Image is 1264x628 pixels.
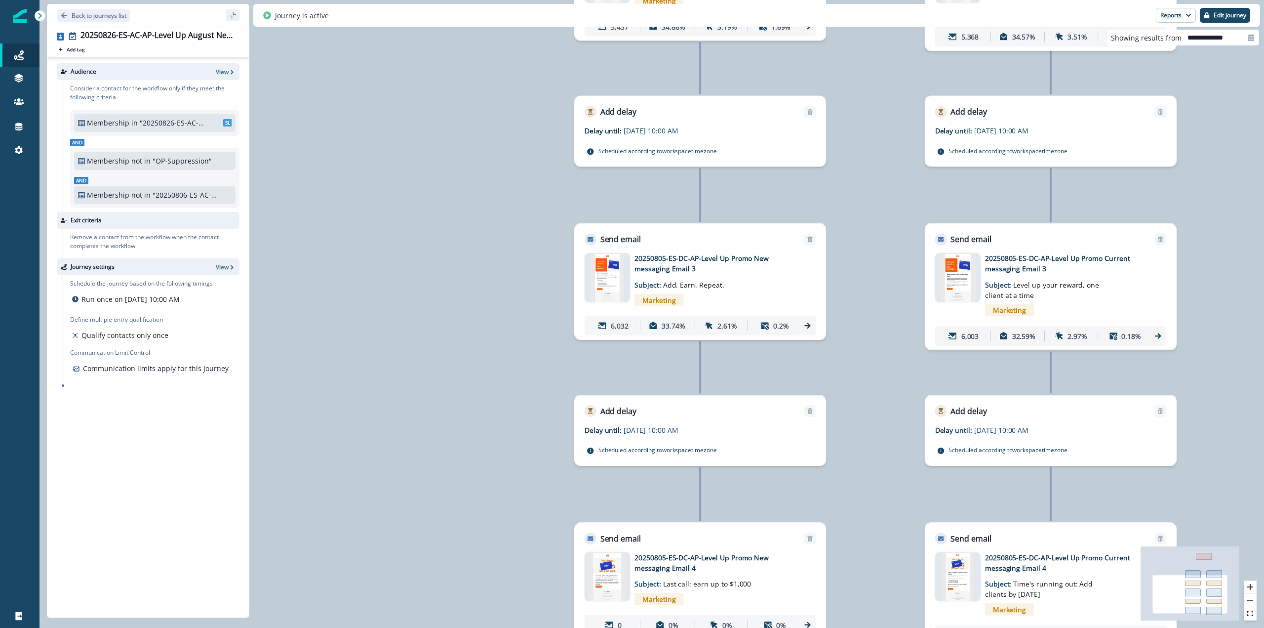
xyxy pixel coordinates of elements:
[131,118,138,128] p: in
[216,68,229,76] p: View
[985,280,1099,300] span: Level up your reward, one client at a time
[1067,32,1087,42] p: 3.51%
[153,190,219,200] p: "20250806-ES-AC-AP-Level Up August Exclusion List"
[574,395,826,466] div: Add delayRemoveDelay until:[DATE] 10:00 AMScheduled according toworkspacetimezone
[611,321,629,331] p: 6,032
[717,21,737,32] p: 3.19%
[57,45,86,53] button: Add tag
[590,253,624,302] img: email asset unavailable
[216,68,236,76] button: View
[985,552,1142,573] p: 20250805-ES-DC-AP-Level Up Promo Current messaging Email 4
[925,223,1177,350] div: Send emailRemoveemail asset unavailable20250805-ES-DC-AP-Level Up Promo Current messaging Email 3...
[81,294,180,304] p: Run once on [DATE] 10:00 AM
[71,262,115,271] p: Journey settings
[153,156,219,166] p: "OP-Suppression"
[985,304,1034,316] span: Marketing
[13,9,27,23] img: Inflection
[948,445,1067,455] p: Scheduled according to workspace timezone
[950,405,987,417] p: Add delay
[634,294,683,306] span: Marketing
[70,348,239,357] p: Communication Limit Control
[131,190,151,200] p: not in
[70,84,239,102] p: Consider a contact for the workflow only if they meet the following criteria
[925,395,1177,466] div: Add delayRemoveDelay until:[DATE] 10:00 AMScheduled according toworkspacetimezone
[1012,331,1036,341] p: 32.59%
[80,31,236,42] div: 20250826-ES-AC-AP-Level Up August New List
[985,573,1107,599] p: Subject:
[974,126,1097,136] p: [DATE] 10:00 AM
[773,321,789,331] p: 0.2%
[57,9,130,22] button: Go back
[985,579,1093,599] span: Time's running out: Add clients by [DATE]
[588,552,627,601] img: email asset unavailable
[950,533,991,544] p: Send email
[1067,331,1087,341] p: 2.97%
[70,139,84,146] span: And
[1244,594,1257,607] button: zoom out
[1156,8,1196,23] button: Reports
[941,552,974,601] img: email asset unavailable
[935,425,974,435] p: Delay until:
[71,216,102,225] p: Exit criteria
[985,253,1142,274] p: 20250805-ES-DC-AP-Level Up Promo Current messaging Email 3
[634,253,791,274] p: 20250805-ES-DC-AP-Level Up Promo New messaging Email 3
[600,533,641,544] p: Send email
[662,21,685,32] p: 34.86%
[140,118,206,128] p: "20250826-ES-AC-AP-Level Up August New List"
[70,315,170,324] p: Define multiple entry qualification
[600,405,636,417] p: Add delay
[634,573,757,589] p: Subject:
[1121,331,1141,341] p: 0.18%
[1244,581,1257,594] button: zoom in
[948,146,1067,156] p: Scheduled according to workspace timezone
[1200,8,1250,23] button: Edit journey
[600,234,641,246] p: Send email
[598,445,717,455] p: Scheduled according to workspace timezone
[87,118,129,128] p: Membership
[717,321,737,331] p: 2.61%
[71,67,96,76] p: Audience
[961,331,979,341] p: 6,003
[935,126,974,136] p: Delay until:
[585,425,624,435] p: Delay until:
[634,593,683,605] span: Marketing
[131,156,151,166] p: not in
[216,263,229,271] p: View
[663,579,751,588] span: Last call: earn up to $1,000
[226,9,239,21] button: sidebar collapse toggle
[598,146,717,156] p: Scheduled according to workspace timezone
[585,126,624,136] p: Delay until:
[771,21,791,32] p: 1.69%
[624,425,746,435] p: [DATE] 10:00 AM
[67,46,84,52] p: Add tag
[663,280,724,290] span: Add. Earn. Repeat.
[1111,33,1182,43] p: Showing results from
[634,552,791,573] p: 20250805-ES-DC-AP-Level Up Promo New messaging Email 4
[950,234,991,246] p: Send email
[216,263,236,271] button: View
[70,233,239,251] p: Remove a contact from the workflow when the contact completes the workflow
[574,223,826,340] div: Send emailRemoveemail asset unavailable20250805-ES-DC-AP-Level Up Promo New messaging Email 3Subj...
[1214,12,1246,19] p: Edit journey
[985,603,1034,616] span: Marketing
[72,11,126,20] p: Back to journeys list
[662,321,685,331] p: 33.74%
[961,32,979,42] p: 5,368
[950,106,987,118] p: Add delay
[74,177,88,184] span: And
[223,119,232,126] span: SL
[87,190,129,200] p: Membership
[275,10,329,21] p: Journey is active
[574,96,826,167] div: Add delayRemoveDelay until:[DATE] 10:00 AMScheduled according toworkspacetimezone
[974,425,1097,435] p: [DATE] 10:00 AM
[1244,607,1257,621] button: fit view
[1012,32,1036,42] p: 34.57%
[611,21,629,32] p: 5,437
[87,156,129,166] p: Membership
[634,274,757,290] p: Subject:
[83,363,229,374] p: Communication limits apply for this Journey
[985,274,1107,300] p: Subject:
[925,96,1177,167] div: Add delayRemoveDelay until:[DATE] 10:00 AMScheduled according toworkspacetimezone
[600,106,636,118] p: Add delay
[624,126,746,136] p: [DATE] 10:00 AM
